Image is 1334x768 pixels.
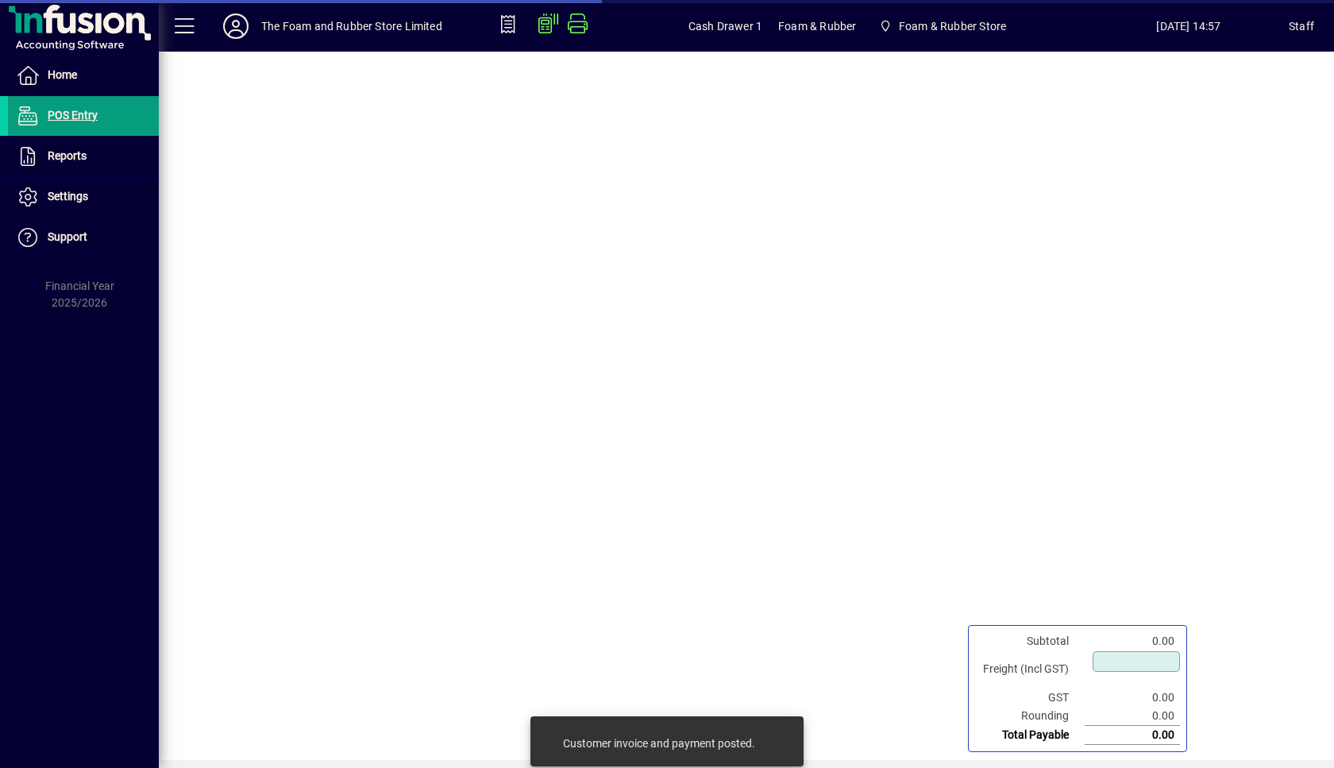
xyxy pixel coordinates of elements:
button: Profile [210,12,261,41]
span: Foam & Rubber Store [899,14,1006,39]
div: Staff [1289,14,1314,39]
span: Cash Drawer 1 [688,14,762,39]
a: Home [8,56,159,95]
td: Rounding [975,707,1085,726]
span: Reports [48,149,87,162]
td: Total Payable [975,726,1085,745]
div: Customer invoice and payment posted. [563,735,755,751]
td: 0.00 [1085,689,1180,707]
td: Subtotal [975,632,1085,650]
td: 0.00 [1085,726,1180,745]
div: The Foam and Rubber Store Limited [261,14,442,39]
span: Settings [48,190,88,203]
a: Reports [8,137,159,176]
span: Home [48,68,77,81]
td: Freight (Incl GST) [975,650,1085,689]
span: Foam & Rubber Store [872,12,1012,41]
a: Settings [8,177,159,217]
span: POS Entry [48,109,98,122]
span: Support [48,230,87,243]
span: [DATE] 14:57 [1089,14,1289,39]
a: Support [8,218,159,257]
span: Foam & Rubber [778,14,856,39]
td: 0.00 [1085,707,1180,726]
td: 0.00 [1085,632,1180,650]
td: GST [975,689,1085,707]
